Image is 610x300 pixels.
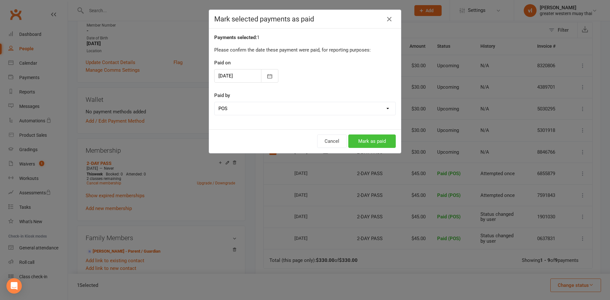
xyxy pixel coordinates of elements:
button: Mark as paid [348,134,396,148]
p: Please confirm the date these payment were paid, for reporting purposes: [214,46,396,54]
div: 1 [214,34,396,41]
strong: Payments selected: [214,35,257,40]
button: Cancel [317,134,347,148]
button: Close [384,14,394,24]
label: Paid on [214,59,231,67]
label: Paid by [214,92,230,99]
h4: Mark selected payments as paid [214,15,396,23]
div: Open Intercom Messenger [6,278,22,294]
